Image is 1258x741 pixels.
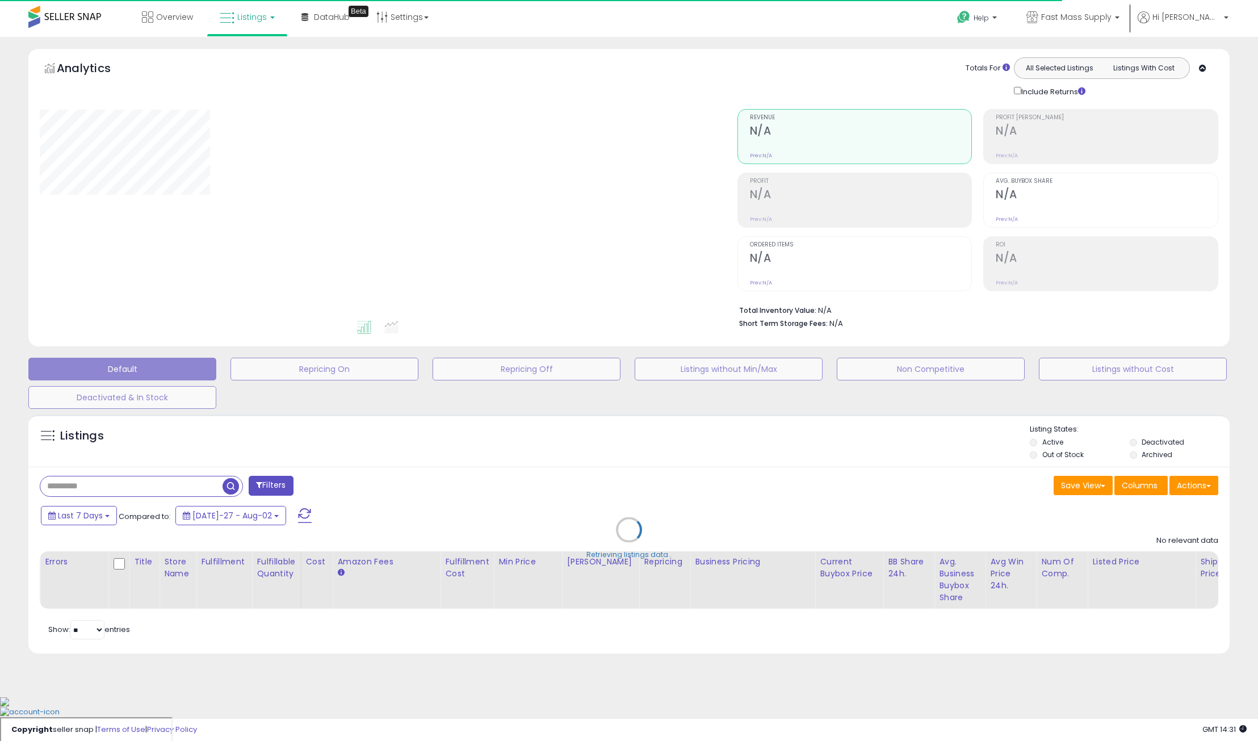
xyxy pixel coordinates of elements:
[996,188,1218,203] h2: N/A
[996,178,1218,185] span: Avg. Buybox Share
[750,115,972,121] span: Revenue
[750,252,972,267] h2: N/A
[750,242,972,248] span: Ordered Items
[314,11,350,23] span: DataHub
[948,2,1008,37] a: Help
[996,115,1218,121] span: Profit [PERSON_NAME]
[996,124,1218,140] h2: N/A
[750,124,972,140] h2: N/A
[237,11,267,23] span: Listings
[750,188,972,203] h2: N/A
[739,305,816,315] b: Total Inventory Value:
[1101,61,1186,76] button: Listings With Cost
[1152,11,1221,23] span: Hi [PERSON_NAME]
[433,358,620,380] button: Repricing Off
[349,6,368,17] div: Tooltip anchor
[996,242,1218,248] span: ROI
[837,358,1025,380] button: Non Competitive
[996,216,1018,223] small: Prev: N/A
[974,13,989,23] span: Help
[996,252,1218,267] h2: N/A
[750,279,772,286] small: Prev: N/A
[1017,61,1102,76] button: All Selected Listings
[996,279,1018,286] small: Prev: N/A
[1039,358,1227,380] button: Listings without Cost
[750,178,972,185] span: Profit
[57,60,133,79] h5: Analytics
[739,303,1210,316] li: N/A
[1138,11,1228,37] a: Hi [PERSON_NAME]
[966,63,1010,74] div: Totals For
[635,358,823,380] button: Listings without Min/Max
[586,550,672,560] div: Retrieving listings data..
[750,152,772,159] small: Prev: N/A
[750,216,772,223] small: Prev: N/A
[230,358,418,380] button: Repricing On
[957,10,971,24] i: Get Help
[1005,85,1099,98] div: Include Returns
[28,358,216,380] button: Default
[1041,11,1112,23] span: Fast Mass Supply
[996,152,1018,159] small: Prev: N/A
[156,11,193,23] span: Overview
[28,386,216,409] button: Deactivated & In Stock
[829,318,843,329] span: N/A
[739,319,828,328] b: Short Term Storage Fees:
